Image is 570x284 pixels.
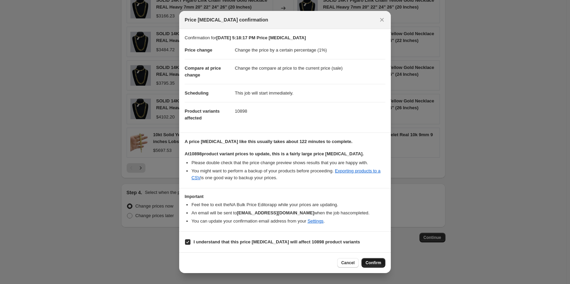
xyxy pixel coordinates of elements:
li: Please double check that the price change preview shows results that you are happy with. [191,159,385,166]
span: Product variants affected [185,109,220,120]
b: [DATE] 5:18:17 PM Price [MEDICAL_DATA] [216,35,306,40]
li: You might want to perform a backup of your products before proceeding. is one good way to backup ... [191,168,385,181]
li: You can update your confirmation email address from your . [191,218,385,225]
span: Price change [185,47,212,53]
button: Close [377,15,387,25]
a: Exporting products to a CSV [191,168,381,180]
li: An email will be sent to when the job has completed . [191,210,385,216]
h3: Important [185,194,385,199]
dd: Change the compare at price to the current price (sale) [235,59,385,77]
b: A price [MEDICAL_DATA] like this usually takes about 122 minutes to complete. [185,139,353,144]
dd: 10898 [235,102,385,120]
span: Compare at price change [185,66,221,77]
p: Confirmation for [185,34,385,41]
dd: Change the price by a certain percentage (1%) [235,41,385,59]
span: Price [MEDICAL_DATA] confirmation [185,16,268,23]
b: [EMAIL_ADDRESS][DOMAIN_NAME] [237,210,314,215]
span: Cancel [341,260,355,266]
dd: This job will start immediately. [235,84,385,102]
span: Scheduling [185,90,209,96]
b: At 10898 product variant prices to update, this is a fairly large price [MEDICAL_DATA]. [185,151,364,156]
button: Cancel [337,258,359,268]
li: Feel free to exit the NA Bulk Price Editor app while your prices are updating. [191,201,385,208]
a: Settings [308,218,324,224]
span: Confirm [366,260,381,266]
button: Confirm [361,258,385,268]
b: I understand that this price [MEDICAL_DATA] will affect 10898 product variants [194,239,360,244]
